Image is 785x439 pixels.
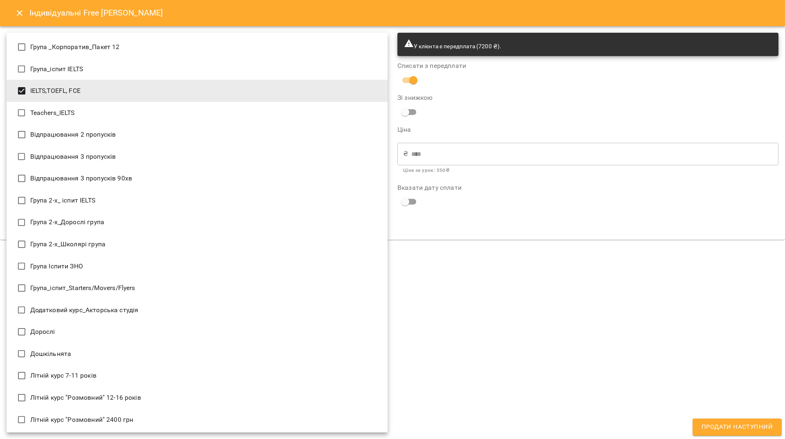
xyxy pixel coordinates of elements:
li: Відпрацювання 3 пропусків 90хв [7,167,388,189]
li: Teachers_IELTS [7,102,388,124]
li: Дорослі [7,321,388,343]
li: Група_іспит IELTS [7,58,388,80]
li: Відпрацювання 2 пропусків [7,124,388,146]
li: Літній курс "Розмовний" 12-16 років [7,387,388,409]
li: Група 2-х_Школярі група [7,233,388,255]
li: Група_іспит_Starters/Movers/Flyers [7,277,388,299]
li: Група Іспити ЗНО [7,255,388,277]
li: Відпрацювання 3 пропусків [7,146,388,168]
li: Літній курс 7-11 років [7,365,388,387]
li: Дошкільнята [7,343,388,365]
li: Літній курс "Розмовний" 2400 грн [7,409,388,431]
li: Група _Корпоратив_Пакет 12 [7,36,388,58]
li: Група 2-х_ іспит IELTS [7,189,388,212]
li: IELTS,TOEFL, FCE [7,80,388,102]
li: Група 2-х_Дорослі група [7,212,388,234]
li: Додатковий курс_Акторська студія [7,299,388,321]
